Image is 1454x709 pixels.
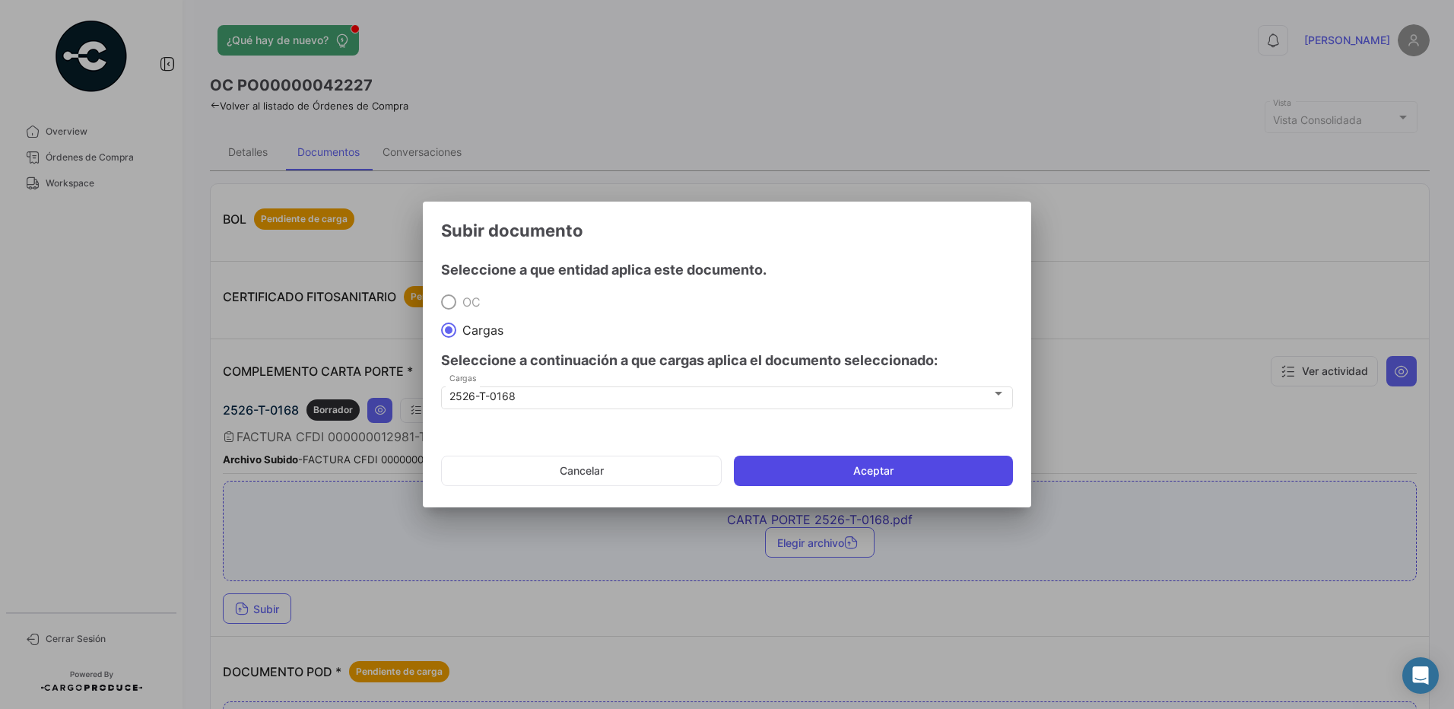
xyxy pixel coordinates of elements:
h4: Seleccione a que entidad aplica este documento. [441,259,1013,281]
mat-select-trigger: 2526-T-0168 [449,389,516,402]
span: OC [456,294,481,310]
button: Cancelar [441,456,722,486]
h3: Subir documento [441,220,1013,241]
button: Aceptar [734,456,1013,486]
span: Cargas [456,323,503,338]
div: Abrir Intercom Messenger [1402,657,1439,694]
h4: Seleccione a continuación a que cargas aplica el documento seleccionado: [441,350,1013,371]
